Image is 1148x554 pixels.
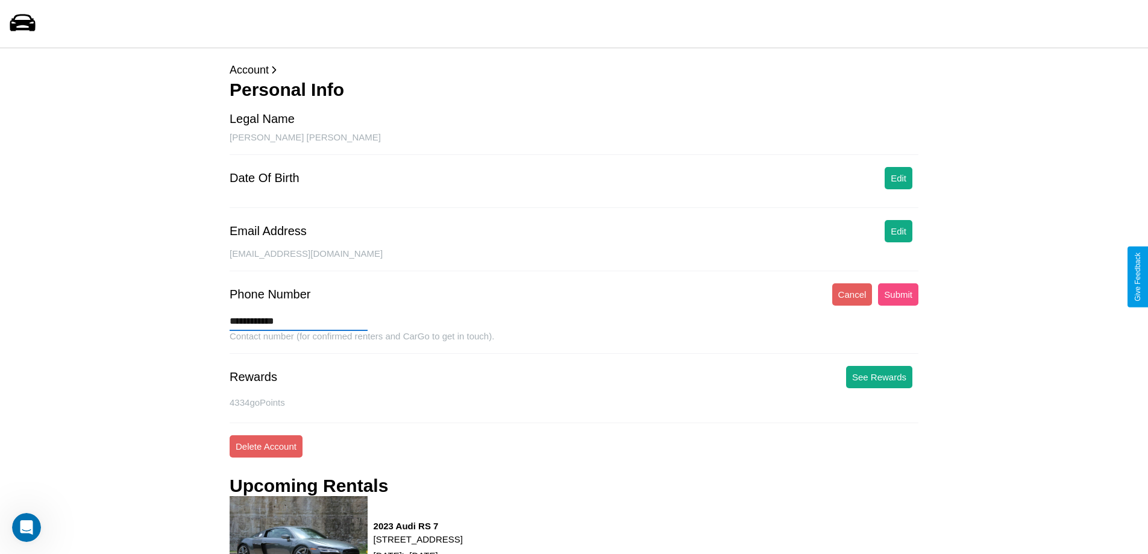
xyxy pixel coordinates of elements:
div: [EMAIL_ADDRESS][DOMAIN_NAME] [230,248,918,271]
div: [PERSON_NAME] [PERSON_NAME] [230,132,918,155]
p: Account [230,60,918,80]
button: Cancel [832,283,873,306]
button: See Rewards [846,366,912,388]
div: Contact number (for confirmed renters and CarGo to get in touch). [230,331,918,354]
button: Submit [878,283,918,306]
p: 4334 goPoints [230,394,918,411]
div: Legal Name [230,112,295,126]
iframe: Intercom live chat [12,513,41,542]
button: Edit [885,167,912,189]
div: Rewards [230,370,277,384]
h3: 2023 Audi RS 7 [374,521,463,531]
div: Date Of Birth [230,171,300,185]
div: Phone Number [230,288,311,301]
div: Give Feedback [1134,253,1142,301]
div: Email Address [230,224,307,238]
button: Edit [885,220,912,242]
h3: Upcoming Rentals [230,476,388,496]
button: Delete Account [230,435,303,458]
p: [STREET_ADDRESS] [374,531,463,547]
h3: Personal Info [230,80,918,100]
